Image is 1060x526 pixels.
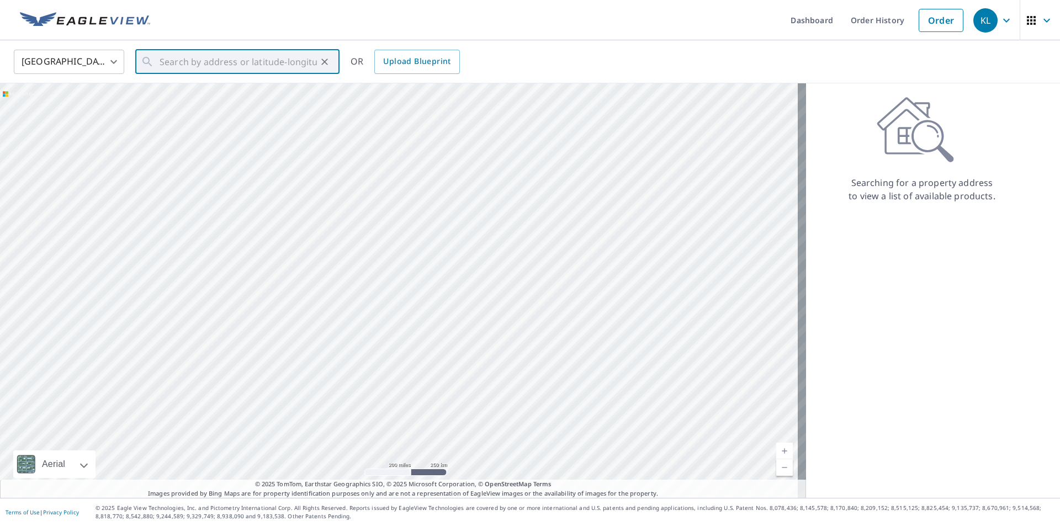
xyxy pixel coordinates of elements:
[374,50,459,74] a: Upload Blueprint
[919,9,963,32] a: Order
[383,55,451,68] span: Upload Blueprint
[973,8,998,33] div: KL
[533,480,552,488] a: Terms
[160,46,317,77] input: Search by address or latitude-longitude
[13,450,96,478] div: Aerial
[848,176,996,203] p: Searching for a property address to view a list of available products.
[485,480,531,488] a: OpenStreetMap
[317,54,332,70] button: Clear
[43,508,79,516] a: Privacy Policy
[20,12,150,29] img: EV Logo
[776,459,793,476] a: Current Level 5, Zoom Out
[6,508,40,516] a: Terms of Use
[776,443,793,459] a: Current Level 5, Zoom In
[6,509,79,516] p: |
[255,480,552,489] span: © 2025 TomTom, Earthstar Geographics SIO, © 2025 Microsoft Corporation, ©
[96,504,1054,520] p: © 2025 Eagle View Technologies, Inc. and Pictometry International Corp. All Rights Reserved. Repo...
[351,50,460,74] div: OR
[39,450,68,478] div: Aerial
[14,46,124,77] div: [GEOGRAPHIC_DATA]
